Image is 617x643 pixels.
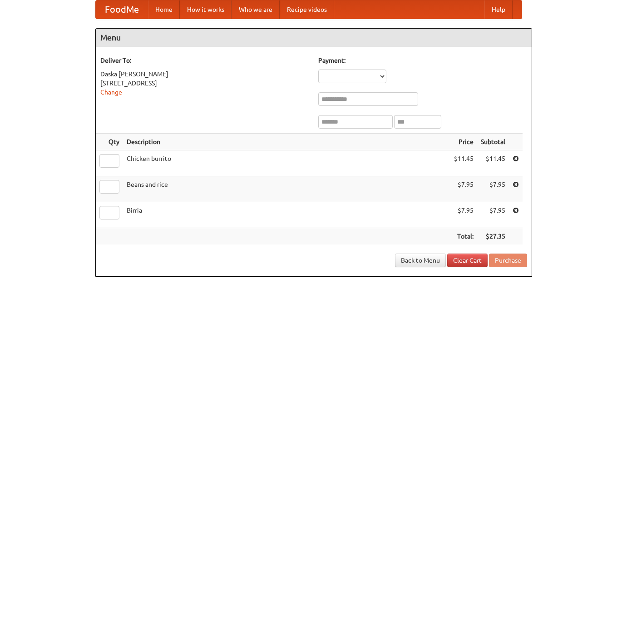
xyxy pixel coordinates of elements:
[489,254,527,267] button: Purchase
[477,176,509,202] td: $7.95
[477,202,509,228] td: $7.95
[232,0,280,19] a: Who we are
[395,254,446,267] a: Back to Menu
[450,150,477,176] td: $11.45
[477,134,509,150] th: Subtotal
[148,0,180,19] a: Home
[450,228,477,245] th: Total:
[100,56,309,65] h5: Deliver To:
[123,202,450,228] td: Birria
[100,70,309,79] div: Daska [PERSON_NAME]
[96,134,123,150] th: Qty
[280,0,334,19] a: Recipe videos
[477,228,509,245] th: $27.35
[123,176,450,202] td: Beans and rice
[450,176,477,202] td: $7.95
[318,56,527,65] h5: Payment:
[123,134,450,150] th: Description
[450,202,477,228] td: $7.95
[96,0,148,19] a: FoodMe
[477,150,509,176] td: $11.45
[123,150,450,176] td: Chicken burrito
[180,0,232,19] a: How it works
[450,134,477,150] th: Price
[484,0,513,19] a: Help
[447,254,488,267] a: Clear Cart
[96,29,532,47] h4: Menu
[100,89,122,96] a: Change
[100,79,309,88] div: [STREET_ADDRESS]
